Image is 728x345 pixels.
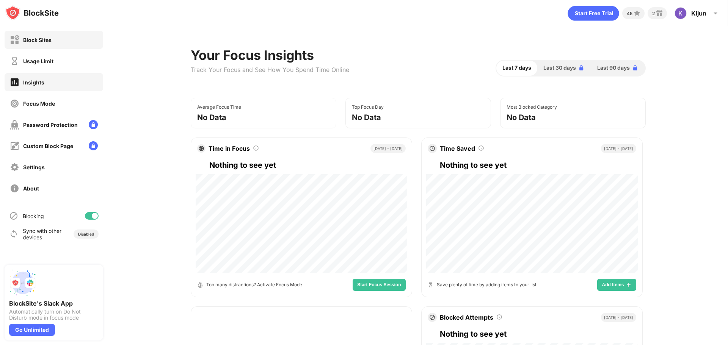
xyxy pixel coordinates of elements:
div: Go Unlimited [9,324,55,336]
div: [DATE] - [DATE] [601,144,636,153]
img: about-off.svg [10,184,19,193]
img: open-timer.svg [197,282,203,288]
div: Settings [23,164,45,170]
div: 45 [627,11,632,16]
div: animation [568,6,619,21]
img: customize-block-page-off.svg [10,141,19,151]
div: Automatically turn on Do Not Disturb mode in focus mode [9,309,99,321]
button: Start Focus Session [353,279,405,291]
div: About [23,185,39,192]
span: Last 7 days [502,64,531,72]
img: ACg8ocJtQw6RtxxoEddz9BXu20u2RhEHVPF1cYg6HhrNes6J0UaRFQ=s96-c [675,7,687,19]
div: No Data [352,113,381,122]
img: time-usage-off.svg [10,56,19,66]
div: Password Protection [23,122,78,128]
img: reward-small.svg [655,9,664,18]
div: BlockSite's Slack App [9,300,99,307]
button: Add Items [597,279,636,291]
img: lock-blue.svg [577,64,585,72]
img: password-protection-off.svg [10,120,19,130]
div: Insights [23,79,44,86]
img: sync-icon.svg [9,229,18,239]
div: Average Focus Time [197,104,241,110]
img: hourglass.svg [428,282,434,288]
img: blocking-icon.svg [9,211,18,220]
img: tooltip.svg [496,314,502,320]
img: settings-off.svg [10,162,19,172]
div: Time Saved [440,145,475,152]
span: Last 30 days [543,64,576,72]
div: Custom Block Page [23,143,73,149]
div: Blocking [23,213,44,219]
span: Last 90 days [597,64,630,72]
div: Usage Limit [23,58,53,64]
div: Sync with other devices [23,228,62,240]
div: Nothing to see yet [440,159,636,171]
img: insights-on.svg [10,77,19,87]
div: Track Your Focus and See How You Spend Time Online [191,66,349,73]
div: Disabled [78,232,94,236]
div: Top Focus Day [352,104,384,110]
div: No Data [197,113,226,122]
div: No Data [507,113,536,122]
img: lock-menu.svg [89,120,98,129]
img: block-icon.svg [429,314,435,320]
div: Focus Mode [23,100,55,107]
img: lock-blue.svg [631,64,639,72]
div: Kijun [691,9,706,17]
img: points-small.svg [632,9,642,18]
div: Time in Focus [209,145,250,152]
img: tooltip.svg [253,145,259,151]
span: Add Items [602,283,624,287]
img: block-off.svg [10,35,19,45]
div: 2 [652,11,655,16]
div: Blocked Attempts [440,314,493,321]
div: [DATE] - [DATE] [601,313,636,322]
img: logo-blocksite.svg [5,5,59,20]
img: target.svg [199,146,204,151]
div: Save plenty of time by adding items to your list [437,281,537,288]
span: Start Focus Session [357,283,401,287]
div: Too many distractions? Activate Focus Mode [206,281,302,288]
div: Your Focus Insights [191,47,349,63]
img: focus-off.svg [10,99,19,108]
img: tooltip.svg [478,145,484,151]
img: clock.svg [429,145,435,151]
div: [DATE] - [DATE] [370,144,406,153]
div: Block Sites [23,37,52,43]
img: push-slack.svg [9,269,36,297]
div: Nothing to see yet [440,328,636,340]
img: lock-menu.svg [89,141,98,150]
div: Most Blocked Category [507,104,557,110]
div: Nothing to see yet [209,159,406,171]
img: add-items.svg [626,282,632,288]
